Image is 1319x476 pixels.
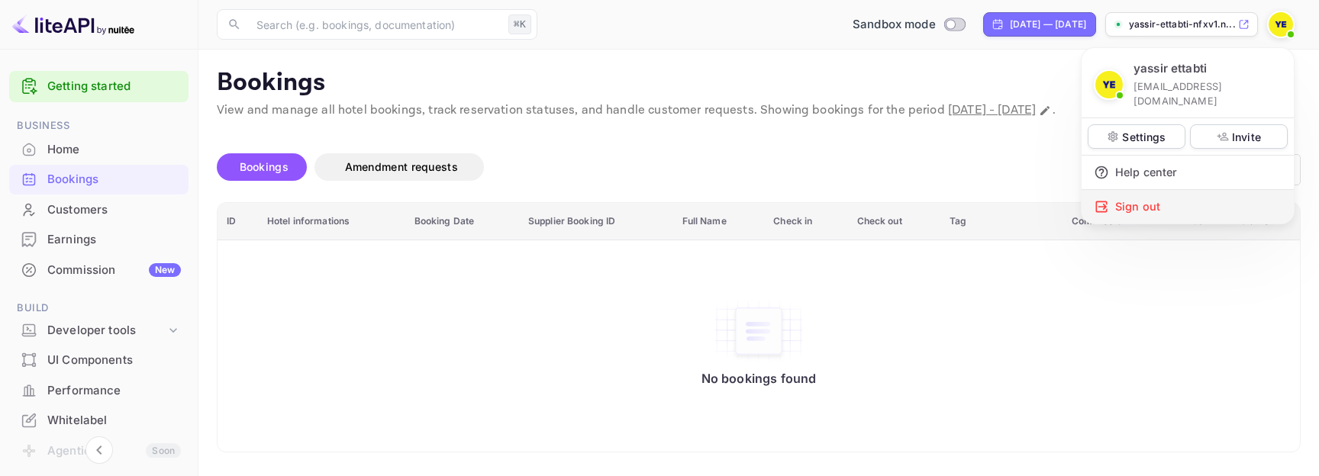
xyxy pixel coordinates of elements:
p: [EMAIL_ADDRESS][DOMAIN_NAME] [1134,79,1282,108]
p: yassir ettabti [1134,60,1207,78]
p: Settings [1122,129,1166,145]
div: Sign out [1082,190,1294,224]
div: Help center [1082,156,1294,189]
p: Invite [1232,129,1261,145]
img: yassir ettabti [1095,71,1123,98]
